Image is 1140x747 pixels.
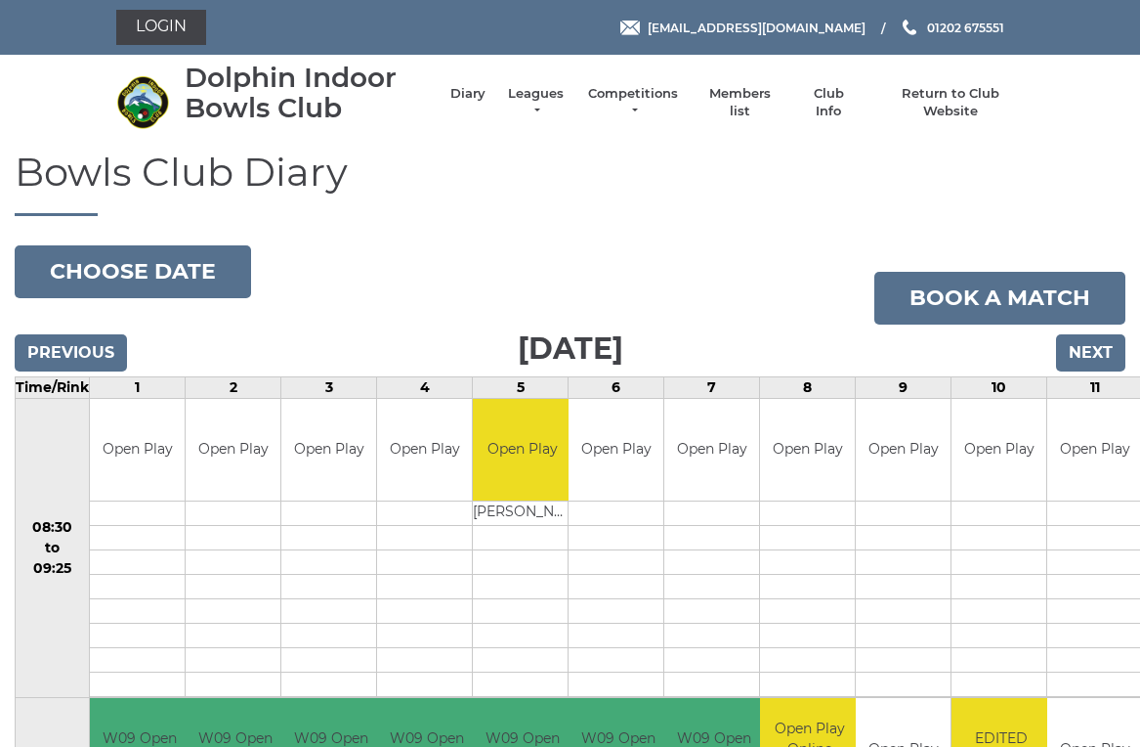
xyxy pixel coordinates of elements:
td: Open Play [951,399,1046,502]
a: Leagues [505,85,567,120]
a: Competitions [586,85,680,120]
td: Open Play [377,399,472,502]
td: 4 [377,376,473,398]
input: Previous [15,334,127,372]
td: 3 [281,376,377,398]
td: Open Play [664,399,759,502]
img: Email [620,21,640,35]
td: Open Play [90,399,185,502]
td: 7 [664,376,760,398]
td: Open Play [473,399,571,502]
input: Next [1056,334,1125,372]
td: 5 [473,376,569,398]
td: 2 [186,376,281,398]
span: [EMAIL_ADDRESS][DOMAIN_NAME] [648,20,866,34]
td: Open Play [281,399,376,502]
a: Members list [699,85,781,120]
td: Open Play [569,399,663,502]
a: Book a match [874,272,1125,325]
td: 1 [90,376,186,398]
a: Phone us 01202 675551 [900,19,1004,37]
td: [PERSON_NAME] [473,502,571,526]
td: 10 [951,376,1047,398]
td: 6 [569,376,664,398]
td: 08:30 to 09:25 [16,398,90,698]
a: Diary [450,85,486,103]
td: 9 [856,376,951,398]
img: Phone us [903,20,916,35]
a: Login [116,10,206,45]
td: Open Play [186,399,280,502]
td: Time/Rink [16,376,90,398]
img: Dolphin Indoor Bowls Club [116,75,170,129]
div: Dolphin Indoor Bowls Club [185,63,431,123]
td: Open Play [856,399,950,502]
a: Email [EMAIL_ADDRESS][DOMAIN_NAME] [620,19,866,37]
a: Return to Club Website [876,85,1024,120]
td: 8 [760,376,856,398]
span: 01202 675551 [927,20,1004,34]
h1: Bowls Club Diary [15,151,1125,216]
button: Choose date [15,245,251,298]
a: Club Info [800,85,857,120]
td: Open Play [760,399,855,502]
